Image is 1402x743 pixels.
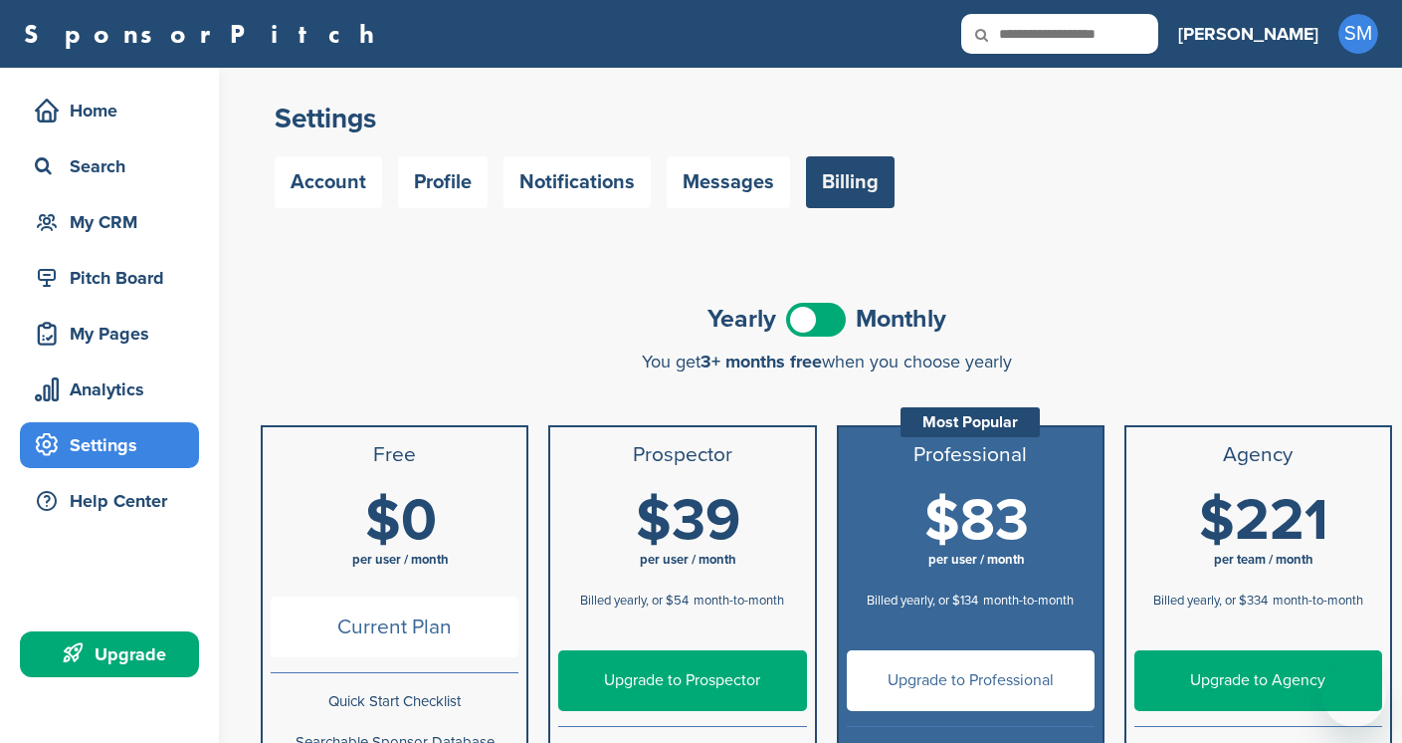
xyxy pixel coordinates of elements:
a: Account [275,156,382,208]
span: per user / month [352,552,449,568]
a: Notifications [503,156,651,208]
p: Quick Start Checklist [271,689,518,714]
span: Billed yearly, or $334 [1153,593,1268,609]
span: Current Plan [271,597,518,657]
span: Monthly [856,307,946,332]
span: per user / month [640,552,736,568]
span: month-to-month [694,593,784,609]
span: month-to-month [983,593,1074,609]
a: My Pages [20,311,199,357]
a: Billing [806,156,895,208]
a: Search [20,143,199,189]
span: Billed yearly, or $54 [580,593,689,609]
span: month-to-month [1273,593,1363,609]
div: Pitch Board [30,260,199,296]
span: $0 [365,486,437,556]
h2: Settings [275,101,1378,136]
a: [PERSON_NAME] [1178,12,1318,56]
div: My CRM [30,204,199,240]
h3: Professional [847,443,1095,467]
a: My CRM [20,199,199,245]
a: SponsorPitch [24,21,387,47]
h3: Free [271,443,518,467]
h3: [PERSON_NAME] [1178,20,1318,48]
div: Most Popular [901,407,1040,437]
a: Help Center [20,478,199,524]
a: Upgrade [20,631,199,677]
span: $83 [924,486,1029,556]
span: SM [1338,14,1378,54]
div: Home [30,93,199,128]
h3: Prospector [558,443,806,467]
a: Home [20,88,199,133]
div: Analytics [30,371,199,407]
a: Pitch Board [20,255,199,301]
span: Yearly [707,307,776,332]
a: Analytics [20,367,199,412]
iframe: Button to launch messaging window [1322,663,1386,727]
span: per team / month [1214,552,1313,568]
div: You get when you choose yearly [261,352,1392,371]
div: Settings [30,427,199,463]
a: Settings [20,422,199,468]
span: 3+ months free [701,351,822,372]
a: Messages [667,156,790,208]
div: Help Center [30,483,199,519]
a: Profile [398,156,488,208]
span: per user / month [928,552,1025,568]
div: Search [30,148,199,184]
a: Upgrade to Professional [847,650,1095,711]
span: Billed yearly, or $134 [867,593,978,609]
h3: Agency [1134,443,1382,467]
div: My Pages [30,316,199,352]
a: Upgrade to Agency [1134,650,1382,711]
span: $221 [1199,486,1328,556]
a: Upgrade to Prospector [558,650,806,711]
span: $39 [636,486,740,556]
div: Upgrade [30,636,199,672]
